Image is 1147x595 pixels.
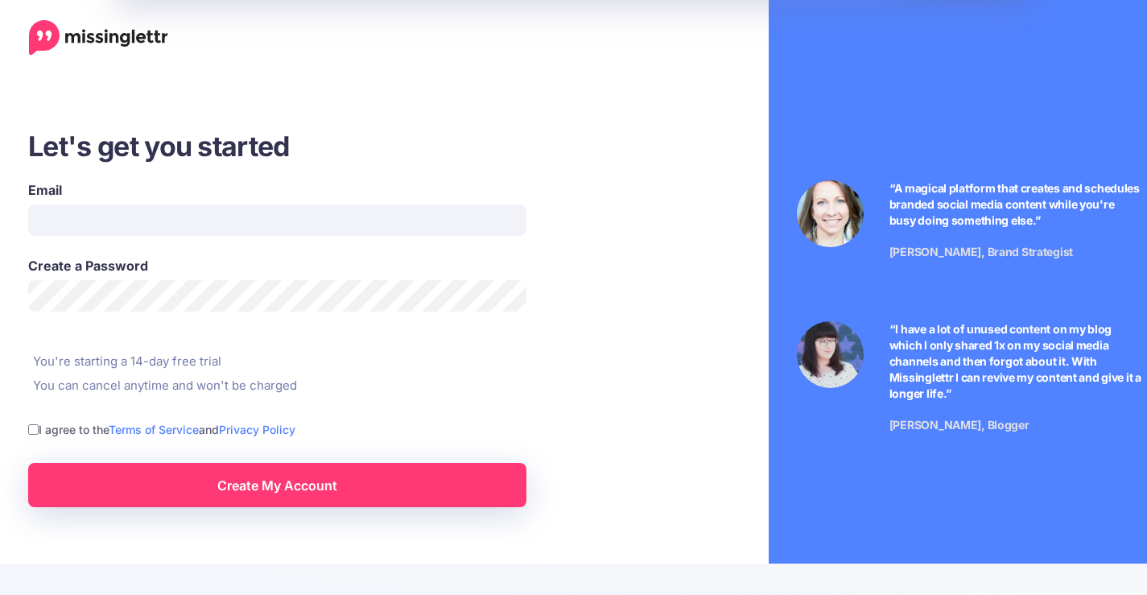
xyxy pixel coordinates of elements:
[889,418,1029,432] span: [PERSON_NAME], Blogger
[109,423,199,436] a: Terms of Service
[797,321,864,388] img: Testimonial by Jeniffer Kosche
[28,180,526,200] label: Email
[28,376,631,395] li: You can cancel anytime and won't be charged
[29,20,168,56] a: Home
[889,245,1073,258] span: [PERSON_NAME], Brand Strategist
[889,321,1142,402] p: “I have a lot of unused content on my blog which I only shared 1x on my social media channels and...
[797,180,864,247] img: Testimonial by Laura Stanik
[28,128,631,164] h3: Let's get you started
[889,180,1142,229] p: “A magical platform that creates and schedules branded social media content while you're busy doi...
[28,463,526,507] a: Create My Account
[28,256,526,275] label: Create a Password
[219,423,295,436] a: Privacy Policy
[28,352,631,371] li: You're starting a 14-day free trial
[39,420,295,439] label: I agree to the and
